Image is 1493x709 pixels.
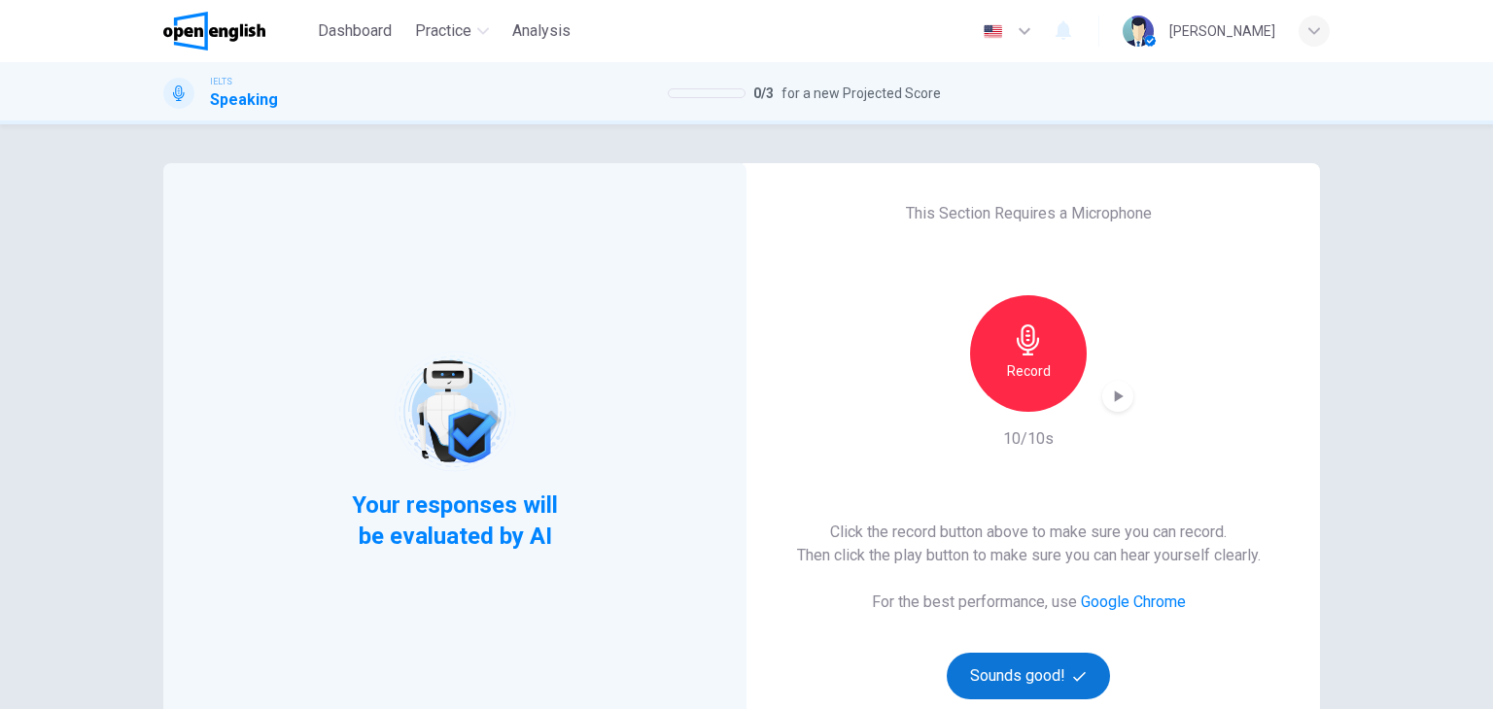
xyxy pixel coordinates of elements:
[947,653,1110,699] button: Sounds good!
[981,24,1005,39] img: en
[318,19,392,43] span: Dashboard
[393,350,516,473] img: robot icon
[512,19,571,43] span: Analysis
[970,295,1087,412] button: Record
[1007,359,1051,383] h6: Record
[781,82,941,105] span: for a new Projected Score
[1081,592,1186,611] a: Google Chrome
[337,490,573,552] span: Your responses will be evaluated by AI
[210,88,278,112] h1: Speaking
[407,14,497,49] button: Practice
[415,19,471,43] span: Practice
[1003,427,1054,451] h6: 10/10s
[163,12,310,51] a: OpenEnglish logo
[310,14,399,49] button: Dashboard
[1169,19,1275,43] div: [PERSON_NAME]
[504,14,578,49] button: Analysis
[163,12,265,51] img: OpenEnglish logo
[210,75,232,88] span: IELTS
[1123,16,1154,47] img: Profile picture
[872,591,1186,614] h6: For the best performance, use
[906,202,1152,225] h6: This Section Requires a Microphone
[797,521,1261,567] h6: Click the record button above to make sure you can record. Then click the play button to make sur...
[753,82,774,105] span: 0 / 3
